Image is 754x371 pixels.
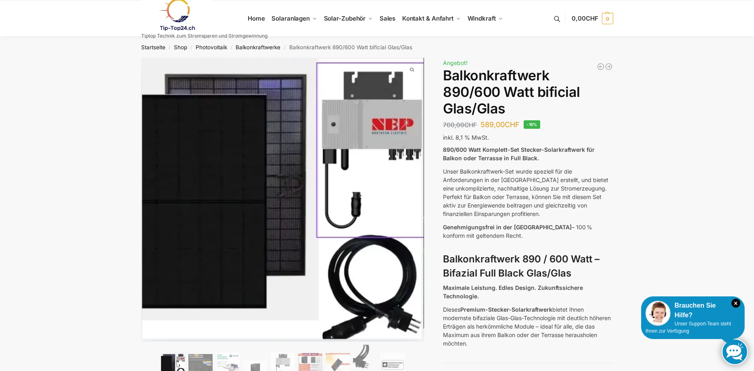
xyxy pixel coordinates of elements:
[645,301,740,320] div: Brauchen Sie Hilfe?
[424,58,707,328] img: Balkonkraftwerk 890/600 Watt bificial Glas/Glas 3
[236,44,280,50] a: Balkonkraftwerke
[605,63,613,71] a: Steckerkraftwerk 890/600 Watt, mit Ständer für Terrasse inkl. Lieferung
[480,120,520,129] bdi: 589,00
[443,253,599,279] strong: Balkonkraftwerk 890 / 600 Watt – Bifazial Full Black Glas/Glas
[464,121,477,129] span: CHF
[572,6,613,31] a: 0,00CHF 0
[443,167,613,218] p: Unser Balkonkraftwerk-Set wurde speziell für die Anforderungen in der [GEOGRAPHIC_DATA] erstellt,...
[597,63,605,71] a: 890/600 Watt Solarkraftwerk + 2,7 KW Batteriespeicher Genehmigungsfrei
[505,120,520,129] span: CHF
[268,0,320,37] a: Solaranlagen
[443,134,489,141] span: inkl. 8,1 % MwSt.
[320,0,376,37] a: Solar-Zubehör
[443,305,613,348] p: Dieses bietet Ihnen modernste bifaziale Glas-Glas-Technologie mit deutlich höheren Erträgen als h...
[443,224,572,231] span: Genehmigungsfrei in der [GEOGRAPHIC_DATA]
[524,120,540,129] span: -16%
[165,44,174,51] span: /
[443,67,613,117] h1: Balkonkraftwerk 890/600 Watt bificial Glas/Glas
[586,15,598,22] span: CHF
[602,13,613,24] span: 0
[196,44,227,50] a: Photovoltaik
[645,321,731,334] span: Unser Support-Team steht Ihnen zur Verfügung
[572,15,598,22] span: 0,00
[141,34,267,38] p: Tiptop Technik zum Stromsparen und Stromgewinnung
[443,284,583,300] strong: Maximale Leistung. Edles Design. Zukunftssichere Technologie.
[443,59,468,66] span: Angebot!
[376,0,399,37] a: Sales
[272,15,310,22] span: Solaranlagen
[324,15,366,22] span: Solar-Zubehör
[402,15,453,22] span: Kontakt & Anfahrt
[460,306,552,313] strong: Premium-Stecker-Solarkraftwerk
[227,44,236,51] span: /
[468,15,496,22] span: Windkraft
[731,299,740,308] i: Schließen
[141,44,165,50] a: Startseite
[127,37,627,58] nav: Breadcrumb
[380,15,396,22] span: Sales
[174,44,187,50] a: Shop
[187,44,196,51] span: /
[464,0,506,37] a: Windkraft
[443,224,592,239] span: – 100 % konform mit geltendem Recht.
[280,44,289,51] span: /
[645,301,670,326] img: Customer service
[141,58,424,342] img: Balkonkraftwerk 890/600 Watt bificial Glas/Glas 1
[443,121,477,129] bdi: 700,00
[443,146,595,161] strong: 890/600 Watt Komplett-Set Stecker-Solarkraftwerk für Balkon oder Terrasse in Full Black.
[399,0,464,37] a: Kontakt & Anfahrt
